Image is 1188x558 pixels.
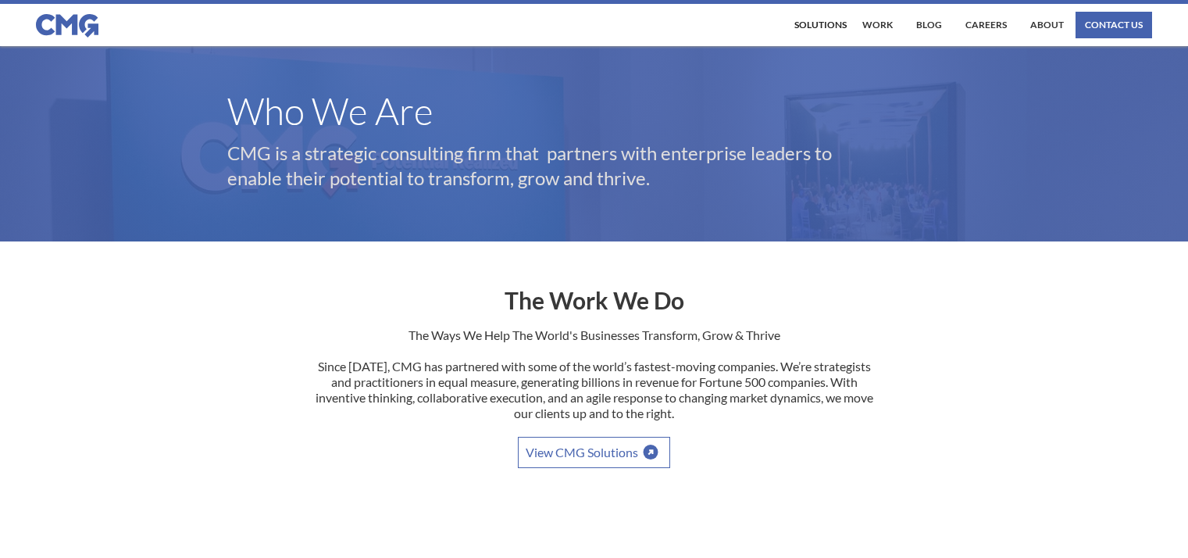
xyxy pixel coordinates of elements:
a: Careers [961,12,1011,38]
a: View CMG Solutions [518,437,670,468]
h1: Who We Are [227,97,961,125]
div: Solutions [794,20,847,30]
div: contact us [1085,20,1143,30]
a: work [858,12,897,38]
a: Blog [912,12,946,38]
a: About [1026,12,1068,38]
p: CMG is a strategic consulting firm that partners with enterprise leaders to enable their potentia... [227,141,883,191]
p: The Ways We Help The World's Businesses Transform, Grow & Thrive Since [DATE], CMG has partnered ... [313,327,876,437]
h2: The Work We Do [313,273,876,312]
img: CMG logo in blue. [36,14,98,38]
